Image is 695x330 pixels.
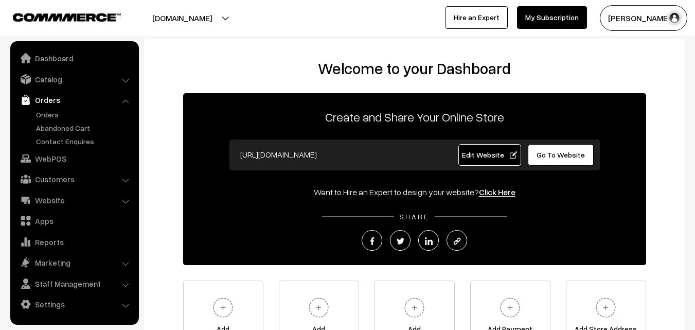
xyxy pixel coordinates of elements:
a: Orders [13,91,135,109]
a: Contact Enquires [33,136,135,147]
span: Edit Website [462,150,517,159]
a: Staff Management [13,274,135,293]
a: Apps [13,212,135,230]
a: Settings [13,295,135,314]
a: Hire an Expert [445,6,508,29]
img: plus.svg [305,293,333,322]
p: Create and Share Your Online Store [183,108,646,126]
img: plus.svg [400,293,429,322]
a: WebPOS [13,149,135,168]
img: plus.svg [496,293,524,322]
a: Click Here [479,187,515,197]
a: Website [13,191,135,210]
a: Catalog [13,70,135,89]
button: [PERSON_NAME] [600,5,687,31]
a: My Subscription [517,6,587,29]
h2: Welcome to your Dashboard [154,59,674,78]
a: Abandoned Cart [33,123,135,133]
a: Edit Website [458,144,521,166]
img: user [667,10,682,26]
img: plus.svg [592,293,620,322]
span: Go To Website [537,150,585,159]
a: Marketing [13,253,135,272]
img: COMMMERCE [13,13,121,21]
button: [DOMAIN_NAME] [116,5,248,31]
a: Customers [13,170,135,188]
a: Reports [13,233,135,251]
a: Dashboard [13,49,135,67]
a: COMMMERCE [13,10,103,23]
div: Want to Hire an Expert to design your website? [183,186,646,198]
a: Orders [33,109,135,120]
a: Go To Website [528,144,594,166]
span: SHARE [394,212,435,221]
img: plus.svg [209,293,237,322]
